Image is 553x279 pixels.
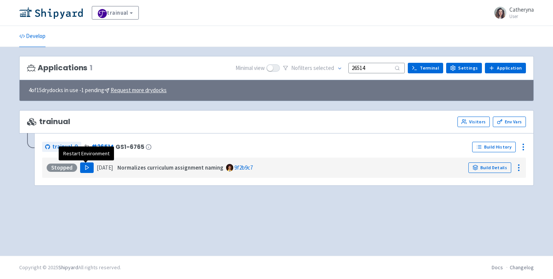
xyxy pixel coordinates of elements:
span: 1 [90,64,93,72]
span: 4 of 15 drydocks in use - 1 pending [29,86,167,95]
a: trainual [92,6,139,20]
a: 9f2b9c7 [234,164,253,171]
strong: Normalizes curriculum assignment naming [117,164,223,171]
a: Terminal [408,63,443,73]
a: Docs [492,264,503,271]
span: GS1-6765 [115,144,144,150]
img: Shipyard logo [19,7,83,19]
span: Minimal view [235,64,265,73]
a: Visitors [457,117,490,127]
a: Build History [472,142,516,152]
a: trainual [42,142,81,152]
a: Application [485,63,526,73]
a: #26514 [91,143,114,151]
div: Copyright © 2025 All rights reserved. [19,264,121,271]
h3: Applications [27,64,93,72]
span: selected [313,64,334,71]
a: Settings [446,63,482,73]
time: [DATE] [97,164,113,171]
a: Env Vars [493,117,526,127]
span: Catheryna [509,6,534,13]
a: Build Details [468,162,511,173]
a: Develop [19,26,46,47]
a: Catheryna User [490,7,534,19]
button: Play [80,162,94,173]
div: Stopped [47,164,77,172]
a: Changelog [510,264,534,271]
a: Shipyard [58,264,78,271]
u: Request more drydocks [111,86,167,94]
small: User [509,14,534,19]
input: Search... [348,63,405,73]
span: trainual [27,117,70,126]
span: No filter s [291,64,334,73]
span: trainual [52,143,72,151]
